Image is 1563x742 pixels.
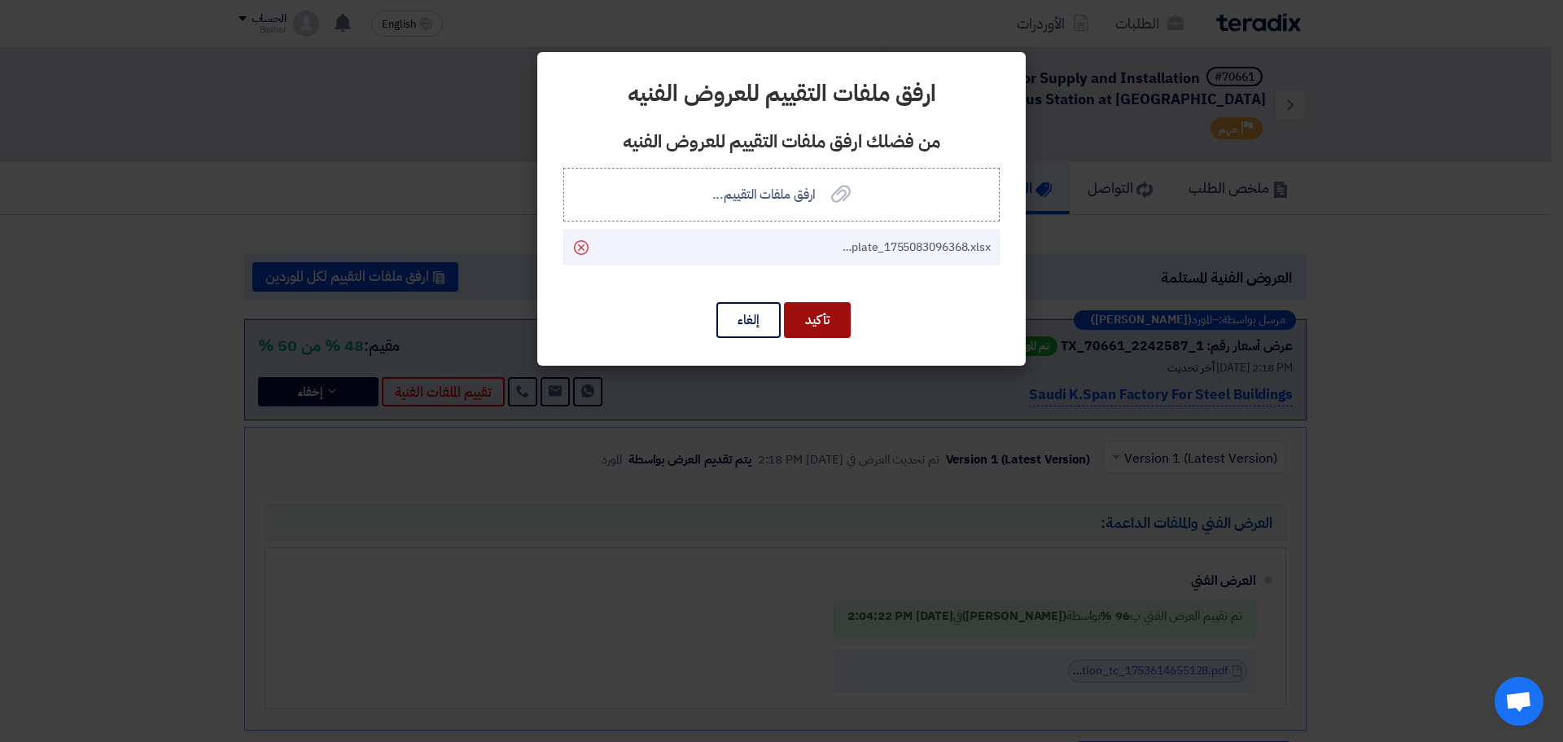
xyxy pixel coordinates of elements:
[1495,677,1543,726] a: Open chat
[716,302,781,338] button: إلغاء
[563,130,1000,155] h3: من فضلك ارفق ملفات التقييم للعروض الفنيه
[712,185,816,204] span: ارفق ملفات التقييم...
[834,239,991,256] span: Technical_Evaluation_Template_1755083096368.xlsx
[563,78,1000,110] h2: ارفق ملفات التقييم للعروض الفنيه
[784,302,851,338] button: تأكيد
